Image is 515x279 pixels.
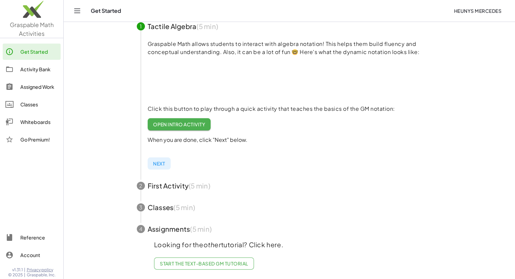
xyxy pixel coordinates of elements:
button: Next [148,157,171,170]
a: Get Started [3,44,61,60]
span: | [24,267,25,273]
button: 4Assignments(5 min) [129,218,450,240]
span: © 2025 [8,272,23,278]
a: Account [3,247,61,263]
a: Whiteboards [3,114,61,130]
div: Assigned Work [20,83,58,91]
div: 3 [137,203,145,211]
div: Reference [20,233,58,242]
a: Open Intro Activity [148,118,211,130]
p: Click this button to play through a quick activity that teaches the basics of the GM notation: [148,105,442,113]
video: What is this? This is dynamic math notation. Dynamic math notation plays a central role in how Gr... [148,55,249,105]
a: Privacy policy [27,267,56,273]
p: When you are done, click "Next" below. [148,136,442,144]
div: Get Started [20,48,58,56]
span: Graspable, Inc. [27,272,56,278]
button: 2First Activity(5 min) [129,175,450,197]
button: 3Classes(5 min) [129,197,450,218]
p: Graspable Math allows students to interact with algebra notation! This helps them build fluency a... [148,40,442,56]
span: Open Intro Activity [153,121,206,127]
button: heunys mercedes [448,5,507,17]
span: Next [153,160,165,167]
a: Start the Text-based GM Tutorial [154,257,254,270]
a: Classes [3,96,61,112]
a: Reference [3,229,61,246]
button: 1Tactile Algebra(5 min) [129,16,450,37]
div: 1 [137,22,145,30]
span: | [24,272,25,278]
div: Go Premium! [20,135,58,144]
p: Looking for the tutorial? Click here. [154,240,425,250]
span: v1.31.1 [12,267,23,273]
span: Start the Text-based GM Tutorial [160,260,248,267]
span: heunys mercedes [454,8,501,14]
span: Graspable Math Activities [10,21,54,37]
a: Activity Bank [3,61,61,77]
div: 2 [137,182,145,190]
div: Activity Bank [20,65,58,73]
div: 4 [137,225,145,233]
a: Assigned Work [3,79,61,95]
div: Account [20,251,58,259]
button: Toggle navigation [72,5,83,16]
em: other [203,240,221,249]
div: Classes [20,100,58,108]
div: Whiteboards [20,118,58,126]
